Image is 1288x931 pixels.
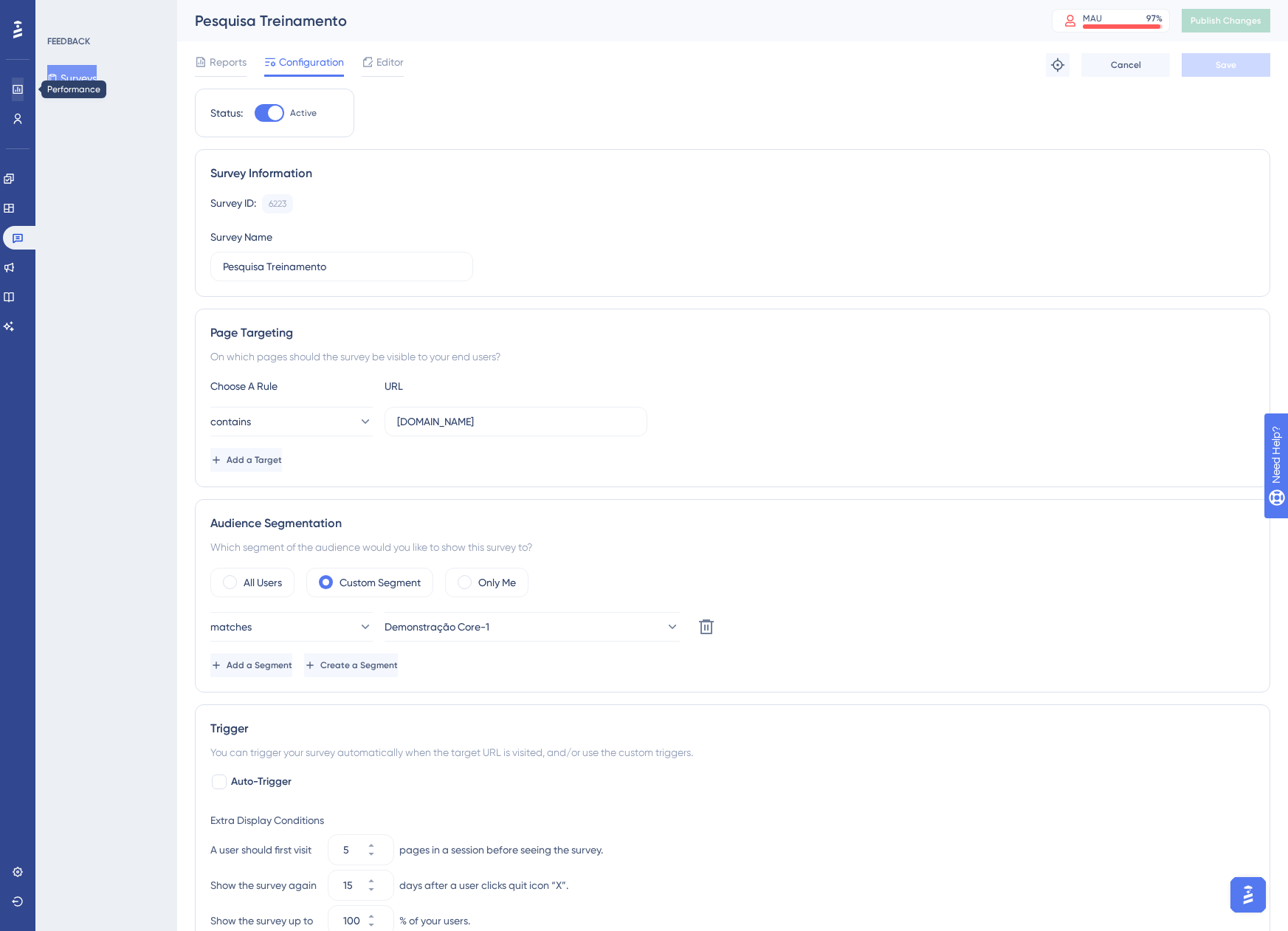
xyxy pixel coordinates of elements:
div: Audience Segmentation [210,515,1255,532]
div: Mensagem recenteProfile image for Diênifer🤗Diênifer•Há 20h [15,199,280,276]
span: Publish Changes [1191,15,1261,27]
span: Cancel [1111,59,1141,71]
span: Active [290,107,317,119]
div: URL [385,377,547,395]
span: Auto-Trigger [231,773,292,791]
button: Add a Target [210,448,282,472]
div: Survey Information [210,165,1255,182]
input: Type your Survey name [223,258,461,275]
span: 🤗 [66,234,78,246]
span: matches [210,618,252,636]
span: Save [1216,59,1236,71]
span: Add a Target [227,454,282,466]
button: matches [210,612,373,642]
button: Mensagens [148,461,295,520]
label: Custom Segment [340,574,421,591]
span: Demonstração Core-1 [385,618,489,636]
button: Surveys [47,65,97,92]
img: Profile image for Simay [173,24,202,53]
div: 6223 [269,198,286,210]
span: Início [58,498,90,508]
div: Fechar [254,24,280,50]
div: On which pages should the survey be visible to your end users? [210,348,1255,365]
div: Show the survey again [210,876,323,894]
div: Extra Display Conditions [210,811,1255,829]
button: Publish Changes [1182,9,1270,32]
span: Create a Segment [320,659,398,671]
div: A user should first visit [210,841,323,859]
div: Choose A Rule [210,377,373,395]
span: Mensagens [192,498,250,508]
div: 97 % [1146,13,1163,24]
div: • Há 20h [109,248,153,264]
button: Save [1182,53,1270,77]
img: Profile image for Diênifer [201,24,230,53]
img: Profile image for Diênifer [30,233,60,263]
span: Configuration [279,53,344,71]
div: days after a user clicks quit icon “X”. [399,876,568,894]
div: Page Targeting [210,324,1255,342]
p: Como podemos ajudar? [30,130,266,180]
input: yourwebsite.com/path [397,413,635,430]
div: % of your users. [399,912,470,930]
span: Editor [376,53,404,71]
span: Reports [210,53,247,71]
div: Mensagem recente [30,211,265,227]
span: contains [210,413,251,430]
div: pages in a session before seeing the survey. [399,841,603,859]
div: Diênifer [66,248,106,264]
div: You can trigger your survey automatically when the target URL is visited, and/or use the custom t... [210,743,1255,761]
button: Demonstração Core-1 [385,612,680,642]
button: Cancel [1081,53,1170,77]
iframe: UserGuiding AI Assistant Launcher [1226,873,1270,917]
p: [PERSON_NAME] 👋 [30,105,266,130]
label: All Users [244,574,282,591]
span: Need Help? [35,4,92,21]
img: logo [30,31,115,48]
div: MAU [1083,13,1102,24]
span: Add a Segment [227,659,292,671]
div: Pesquisa Treinamento [195,10,1015,31]
div: Which segment of the audience would you like to show this survey to? [210,538,1255,556]
div: Survey ID: [210,194,256,213]
button: Add a Segment [210,653,292,677]
div: Envie-nos uma mensagem [30,296,247,312]
div: Profile image for Diênifer🤗Diênifer•Há 20h [16,221,280,275]
img: Profile image for Kemal [145,24,174,53]
button: Create a Segment [304,653,398,677]
div: Trigger [210,720,1255,738]
div: FEEDBACK [47,35,90,47]
div: Envie-nos uma mensagem [15,284,280,324]
div: Status: [210,104,243,122]
div: Show the survey up to [210,912,323,930]
div: Survey Name [210,228,272,246]
label: Only Me [478,574,516,591]
button: contains [210,407,373,436]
